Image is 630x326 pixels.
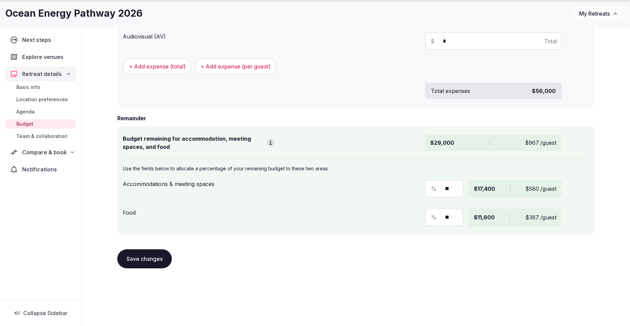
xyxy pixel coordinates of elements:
[5,82,76,92] a: Basic info
[16,84,40,91] span: Basic info
[5,162,76,176] a: Notifications
[22,165,60,173] span: Notifications
[5,50,76,64] a: Explore venues
[525,139,539,147] span: $967
[5,131,76,141] a: Team & collaboration
[123,132,274,151] div: Budget remaining for accommodation, meeting spaces, and food
[5,7,142,20] h1: Ocean Energy Pathway 2026
[532,87,556,95] span: $56,000
[5,33,76,47] a: Next steps
[123,30,274,41] div: Audiovisual (AV)
[23,310,67,316] span: Collapse Sidebar
[431,185,437,193] span: %
[5,119,76,129] a: Budget
[431,87,470,95] span: Total expenses
[544,37,557,45] span: Total
[539,213,556,221] span: /guest
[573,5,625,22] button: My Retreats
[525,213,539,221] span: $387
[474,185,495,193] span: $17,400
[16,121,33,127] span: Budget
[474,213,495,221] span: $11,600
[22,148,67,156] span: Compare & book
[5,107,76,117] a: Agenda
[16,133,67,140] span: Team & collaboration
[22,36,54,44] span: Next steps
[123,165,589,172] p: Use the fields below to allocate a percentage of your remaining budget to these two areas
[579,10,610,17] span: My Retreats
[431,139,454,147] span: $29,000
[22,70,62,78] span: Retreat details
[431,37,435,45] span: $
[123,177,274,188] div: Accommodations & meeting spaces
[525,185,539,193] span: $580
[431,213,437,221] span: %
[16,108,35,115] span: Agenda
[194,58,276,75] button: + Add expense (per guest)
[117,249,172,268] button: Save changes
[117,114,146,122] h2: Remainder
[123,58,192,75] button: + Add expense (total)
[539,185,556,193] span: /guest
[5,95,76,104] a: Location preferences
[16,96,68,103] span: Location preferences
[5,306,76,321] button: Collapse Sidebar
[123,206,274,217] div: Food
[539,139,556,147] span: /guest
[22,53,66,61] span: Explore venues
